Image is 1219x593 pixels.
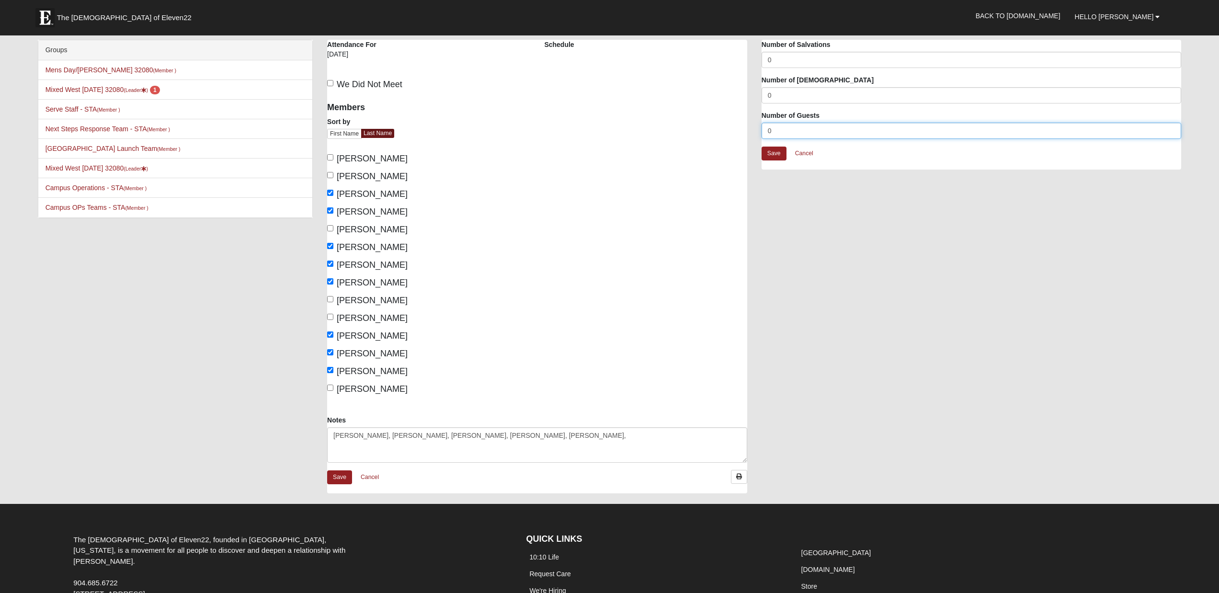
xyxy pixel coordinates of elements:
span: [PERSON_NAME] [337,171,408,181]
input: [PERSON_NAME] [327,314,333,320]
a: Back to [DOMAIN_NAME] [968,4,1068,28]
span: [PERSON_NAME] [337,189,408,199]
a: Mens Day/[PERSON_NAME] 32080(Member ) [46,66,176,74]
span: [PERSON_NAME] [337,154,408,163]
a: Next Steps Response Team - STA(Member ) [46,125,170,133]
small: (Member ) [147,126,170,132]
input: [PERSON_NAME] [327,154,333,160]
h4: QUICK LINKS [526,534,783,545]
a: Hello [PERSON_NAME] [1068,5,1167,29]
a: Mixed West [DATE] 32080(Leader) [46,164,148,172]
img: Eleven22 logo [35,8,55,27]
small: (Member ) [125,205,148,211]
a: 10:10 Life [529,553,559,561]
input: [PERSON_NAME] [327,190,333,196]
span: [PERSON_NAME] [337,349,408,358]
input: [PERSON_NAME] [327,261,333,267]
a: Mixed West [DATE] 32080(Leader) 1 [46,86,160,93]
small: (Leader ) [124,87,148,93]
a: Campus OPs Teams - STA(Member ) [46,204,148,211]
input: [PERSON_NAME] [327,367,333,373]
input: [PERSON_NAME] [327,385,333,391]
input: [PERSON_NAME] [327,331,333,338]
div: [DATE] [327,49,422,66]
a: Print Attendance Roster [731,470,747,484]
input: [PERSON_NAME] [327,207,333,214]
span: The [DEMOGRAPHIC_DATA] of Eleven22 [57,13,192,23]
span: [PERSON_NAME] [337,296,408,305]
span: [PERSON_NAME] [337,207,408,217]
input: [PERSON_NAME] [327,243,333,249]
a: Cancel [354,470,385,485]
textarea: [PERSON_NAME], [PERSON_NAME], [PERSON_NAME], [PERSON_NAME], [PERSON_NAME], [327,427,747,463]
a: Save [327,470,352,484]
label: Number of [DEMOGRAPHIC_DATA] [762,75,874,85]
span: [PERSON_NAME] [337,366,408,376]
span: We Did Not Meet [337,80,402,89]
label: Sort by [327,117,350,126]
label: Notes [327,415,346,425]
small: (Member ) [157,146,180,152]
input: [PERSON_NAME] [327,349,333,355]
a: Campus Operations - STA(Member ) [46,184,147,192]
a: [DOMAIN_NAME] [801,566,855,573]
a: Save [762,147,786,160]
span: [PERSON_NAME] [337,278,408,287]
label: Number of Guests [762,111,820,120]
span: [PERSON_NAME] [337,260,408,270]
a: [GEOGRAPHIC_DATA] Launch Team(Member ) [46,145,181,152]
div: Groups [38,40,312,60]
small: (Leader ) [124,166,148,171]
h4: Members [327,103,530,113]
input: [PERSON_NAME] [327,225,333,231]
input: [PERSON_NAME] [327,172,333,178]
span: [PERSON_NAME] [337,225,408,234]
input: [PERSON_NAME] [327,296,333,302]
a: The [DEMOGRAPHIC_DATA] of Eleven22 [31,3,222,27]
span: [PERSON_NAME] [337,384,408,394]
span: [PERSON_NAME] [337,331,408,341]
span: [PERSON_NAME] [337,313,408,323]
small: (Member ) [153,68,176,73]
a: Cancel [789,146,820,161]
label: Attendance For [327,40,376,49]
a: First Name [327,129,362,139]
input: We Did Not Meet [327,80,333,86]
small: (Member ) [97,107,120,113]
a: Serve Staff - STA(Member ) [46,105,120,113]
span: Hello [PERSON_NAME] [1075,13,1154,21]
input: [PERSON_NAME] [327,278,333,285]
small: (Member ) [124,185,147,191]
a: [GEOGRAPHIC_DATA] [801,549,871,557]
a: Last Name [361,129,394,138]
label: Schedule [544,40,574,49]
label: Number of Salvations [762,40,831,49]
span: number of pending members [150,86,160,94]
a: Request Care [529,570,570,578]
span: [PERSON_NAME] [337,242,408,252]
